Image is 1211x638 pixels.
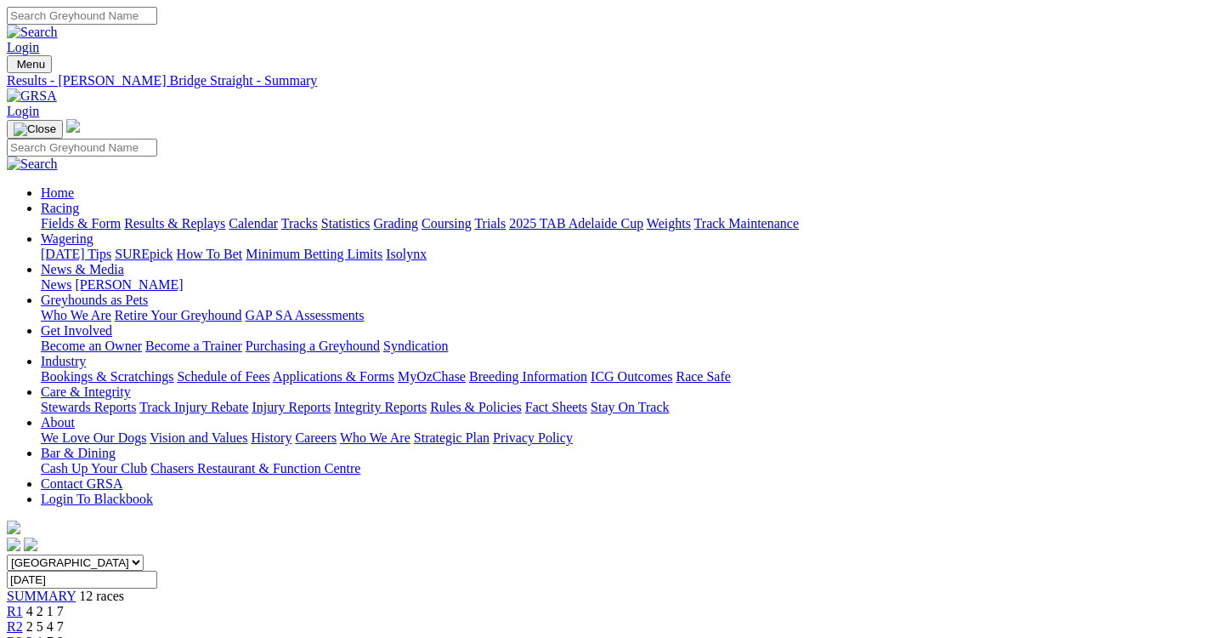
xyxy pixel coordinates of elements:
[115,247,173,261] a: SUREpick
[41,339,1204,354] div: Get Involved
[41,430,146,445] a: We Love Our Dogs
[7,40,39,54] a: Login
[386,247,427,261] a: Isolynx
[150,461,360,476] a: Chasers Restaurant & Function Centre
[41,262,124,276] a: News & Media
[24,538,37,551] img: twitter.svg
[7,88,57,104] img: GRSA
[525,400,587,414] a: Fact Sheets
[41,492,153,506] a: Login To Blackbook
[7,7,157,25] input: Search
[414,430,489,445] a: Strategic Plan
[229,216,278,231] a: Calendar
[321,216,371,231] a: Statistics
[177,369,269,384] a: Schedule of Fees
[422,216,472,231] a: Coursing
[7,157,58,172] img: Search
[273,369,394,384] a: Applications & Forms
[41,369,1204,385] div: Industry
[41,293,148,307] a: Greyhounds as Pets
[509,216,643,231] a: 2025 TAB Adelaide Cup
[469,369,587,384] a: Breeding Information
[41,231,93,246] a: Wagering
[41,415,75,430] a: About
[41,461,147,476] a: Cash Up Your Club
[591,400,669,414] a: Stay On Track
[41,247,1204,262] div: Wagering
[26,604,64,618] span: 4 2 1 7
[41,308,111,322] a: Who We Are
[41,323,112,338] a: Get Involved
[676,369,730,384] a: Race Safe
[145,339,242,353] a: Become a Trainer
[694,216,799,231] a: Track Maintenance
[41,277,1204,293] div: News & Media
[41,446,116,460] a: Bar & Dining
[17,58,45,71] span: Menu
[41,247,111,261] a: [DATE] Tips
[7,25,58,40] img: Search
[41,216,121,231] a: Fields & Form
[139,400,248,414] a: Track Injury Rebate
[41,476,122,491] a: Contact GRSA
[251,430,291,445] a: History
[177,247,243,261] a: How To Bet
[26,619,64,634] span: 2 5 4 7
[150,430,247,445] a: Vision and Values
[252,400,331,414] a: Injury Reports
[246,247,382,261] a: Minimum Betting Limits
[7,589,76,603] a: SUMMARY
[41,461,1204,476] div: Bar & Dining
[281,216,318,231] a: Tracks
[295,430,337,445] a: Careers
[41,185,74,200] a: Home
[383,339,448,353] a: Syndication
[7,571,157,589] input: Select date
[7,104,39,118] a: Login
[79,589,124,603] span: 12 races
[7,55,52,73] button: Toggle navigation
[41,339,142,353] a: Become an Owner
[7,73,1204,88] a: Results - [PERSON_NAME] Bridge Straight - Summary
[334,400,427,414] a: Integrity Reports
[7,139,157,157] input: Search
[41,385,131,399] a: Care & Integrity
[66,119,80,133] img: logo-grsa-white.png
[124,216,225,231] a: Results & Replays
[493,430,573,445] a: Privacy Policy
[7,538,20,551] img: facebook.svg
[246,308,365,322] a: GAP SA Assessments
[7,619,23,634] a: R2
[115,308,242,322] a: Retire Your Greyhound
[7,521,20,534] img: logo-grsa-white.png
[41,369,173,384] a: Bookings & Scratchings
[41,201,79,215] a: Racing
[75,277,183,292] a: [PERSON_NAME]
[7,120,63,139] button: Toggle navigation
[41,430,1204,446] div: About
[41,354,86,368] a: Industry
[246,339,380,353] a: Purchasing a Greyhound
[398,369,466,384] a: MyOzChase
[647,216,691,231] a: Weights
[7,604,23,618] a: R1
[374,216,418,231] a: Grading
[41,216,1204,231] div: Racing
[430,400,522,414] a: Rules & Policies
[41,308,1204,323] div: Greyhounds as Pets
[41,277,71,292] a: News
[41,400,1204,415] div: Care & Integrity
[474,216,506,231] a: Trials
[14,122,56,136] img: Close
[591,369,672,384] a: ICG Outcomes
[340,430,410,445] a: Who We Are
[41,400,136,414] a: Stewards Reports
